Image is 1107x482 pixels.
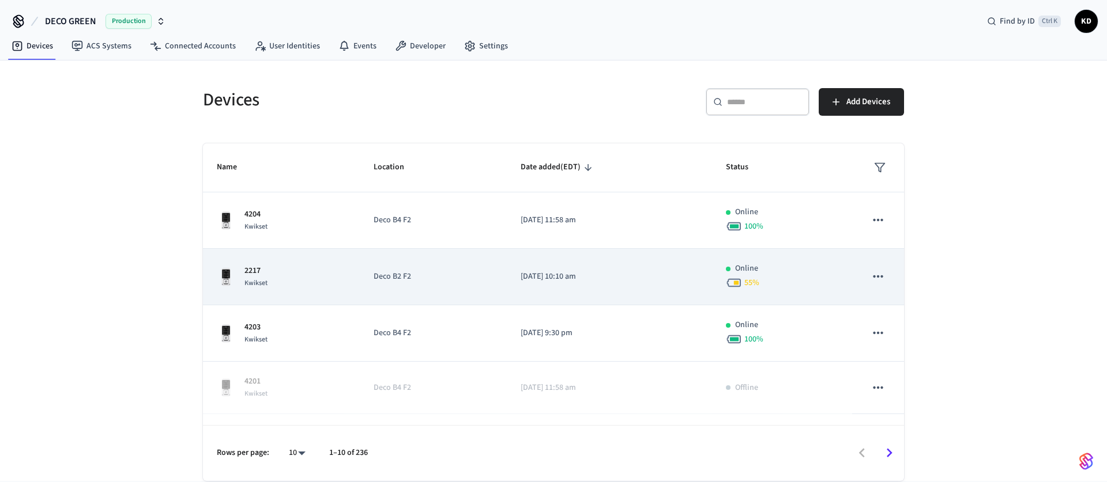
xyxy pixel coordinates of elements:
[244,321,268,333] p: 4203
[978,11,1070,32] div: Find by IDCtrl K
[1079,452,1093,470] img: SeamLogoGradient.69752ec5.svg
[846,94,890,109] span: Add Devices
[521,382,699,394] p: [DATE] 11:58 am
[374,327,492,339] p: Deco B4 F2
[744,221,763,232] span: 100 %
[106,14,152,29] span: Production
[217,447,269,459] p: Rows per page:
[217,324,235,343] img: Kwikset Halo Touchscreen Wifi Enabled Smart Lock, Polished Chrome, Front
[329,447,368,459] p: 1–10 of 236
[521,271,699,283] p: [DATE] 10:10 am
[735,206,758,218] p: Online
[62,36,141,56] a: ACS Systems
[244,335,268,344] span: Kwikset
[744,333,763,345] span: 100 %
[203,88,547,112] h5: Devices
[245,36,329,56] a: User Identities
[735,263,758,275] p: Online
[374,158,419,176] span: Location
[1000,16,1035,27] span: Find by ID
[374,382,492,394] p: Deco B4 F2
[455,36,517,56] a: Settings
[2,36,62,56] a: Devices
[735,319,758,331] p: Online
[744,277,759,289] span: 55 %
[1076,11,1097,32] span: KD
[244,208,268,221] p: 4204
[217,268,235,286] img: Kwikset Halo Touchscreen Wifi Enabled Smart Lock, Polished Chrome, Front
[244,278,268,288] span: Kwikset
[386,36,455,56] a: Developer
[329,36,386,56] a: Events
[217,211,235,230] img: Kwikset Halo Touchscreen Wifi Enabled Smart Lock, Polished Chrome, Front
[735,382,758,394] p: Offline
[521,158,596,176] span: Date added(EDT)
[521,214,699,226] p: [DATE] 11:58 am
[141,36,245,56] a: Connected Accounts
[244,265,268,277] p: 2217
[726,158,763,176] span: Status
[1038,16,1061,27] span: Ctrl K
[521,327,699,339] p: [DATE] 9:30 pm
[1075,10,1098,33] button: KD
[217,158,252,176] span: Name
[45,14,96,28] span: DECO GREEN
[374,214,492,226] p: Deco B4 F2
[244,389,268,398] span: Kwikset
[244,375,268,388] p: 4201
[283,445,311,461] div: 10
[374,271,492,283] p: Deco B2 F2
[244,222,268,231] span: Kwikset
[819,88,904,116] button: Add Devices
[217,378,235,397] img: Kwikset Halo Touchscreen Wifi Enabled Smart Lock, Polished Chrome, Front
[876,439,903,466] button: Go to next page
